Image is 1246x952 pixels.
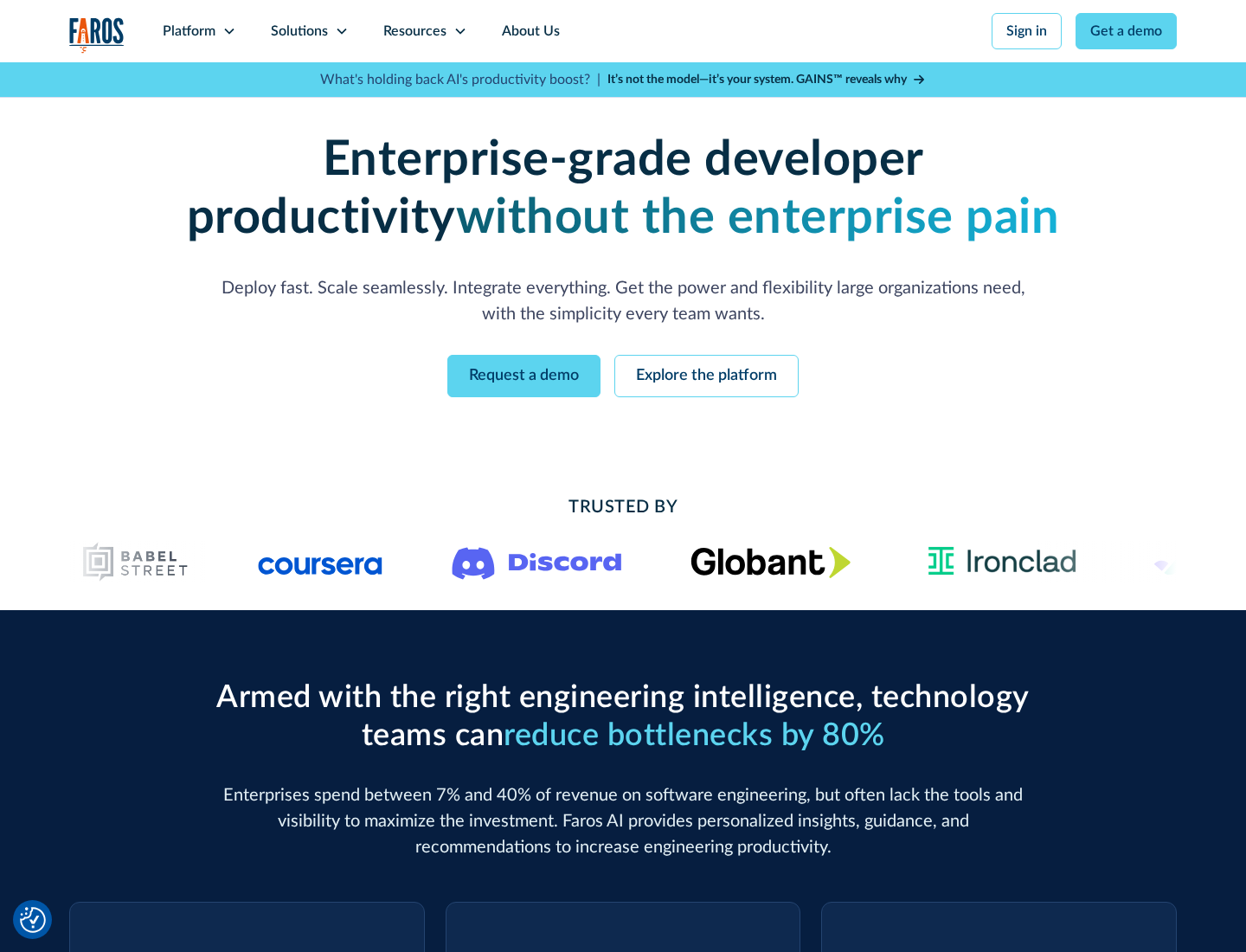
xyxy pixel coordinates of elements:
[691,546,851,578] img: Globant's logo
[20,907,46,933] button: Cookie Settings
[607,74,907,86] strong: It’s not the model—it’s your system. GAINS™ reveals why
[992,13,1062,49] a: Sign in
[69,17,125,53] img: Logo of the analytics and reporting company Faros.
[453,544,622,580] img: Logo of the communication platform Discord.
[208,494,1038,520] h2: Trusted By
[208,275,1038,327] p: Deploy fast. Scale seamlessly. Integrate everything. Get the power and flexibility large organiza...
[447,355,601,397] a: Request a demo
[1076,13,1177,49] a: Get a demo
[208,679,1038,754] h2: Armed with the right engineering intelligence, technology teams can
[187,136,924,242] strong: Enterprise-grade developer productivity
[208,782,1038,860] p: Enterprises spend between 7% and 40% of revenue on software engineering, but often lack the tools...
[320,69,601,90] p: What's holding back AI's productivity boost? |
[383,21,446,42] div: Resources
[456,194,1060,242] strong: without the enterprise pain
[504,720,885,751] span: reduce bottlenecks by 80%
[607,71,926,89] a: It’s not the model—it’s your system. GAINS™ reveals why
[259,548,383,576] img: Logo of the online learning platform Coursera.
[614,355,799,397] a: Explore the platform
[20,907,46,933] img: Revisit consent button
[271,21,328,42] div: Solutions
[69,17,125,53] a: home
[921,541,1084,582] img: Ironclad Logo
[163,21,215,42] div: Platform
